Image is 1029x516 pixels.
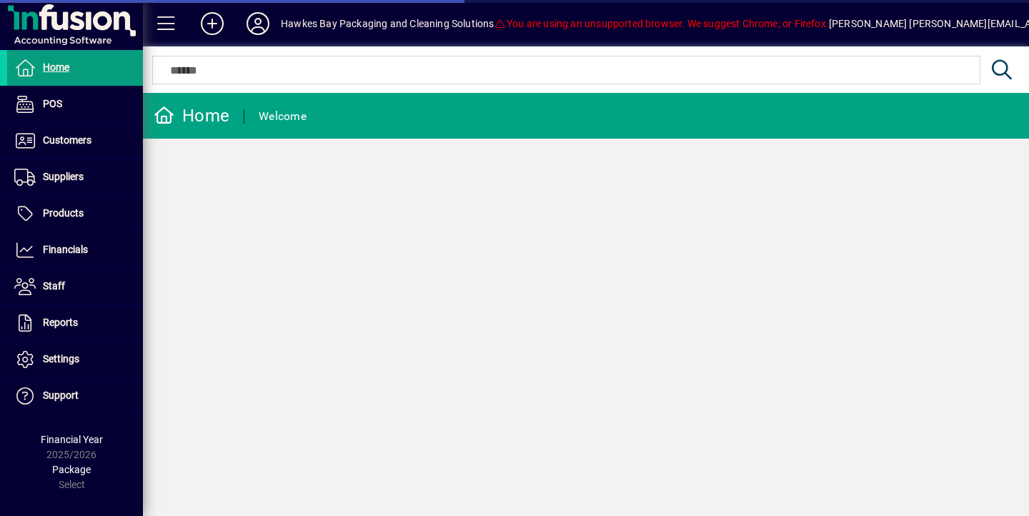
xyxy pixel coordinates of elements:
[43,280,65,292] span: Staff
[43,134,91,146] span: Customers
[43,244,88,255] span: Financials
[7,305,143,341] a: Reports
[7,342,143,377] a: Settings
[43,353,79,364] span: Settings
[7,232,143,268] a: Financials
[43,390,79,401] span: Support
[7,159,143,195] a: Suppliers
[259,105,307,128] div: Welcome
[43,207,84,219] span: Products
[7,378,143,414] a: Support
[43,61,69,73] span: Home
[281,12,494,35] div: Hawkes Bay Packaging and Cleaning Solutions
[7,196,143,232] a: Products
[494,18,829,29] span: You are using an unsupported browser. We suggest Chrome, or Firefox.
[43,98,62,109] span: POS
[43,171,84,182] span: Suppliers
[52,464,91,475] span: Package
[154,104,229,127] div: Home
[43,317,78,328] span: Reports
[41,434,103,445] span: Financial Year
[235,11,281,36] button: Profile
[7,269,143,304] a: Staff
[7,123,143,159] a: Customers
[189,11,235,36] button: Add
[7,86,143,122] a: POS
